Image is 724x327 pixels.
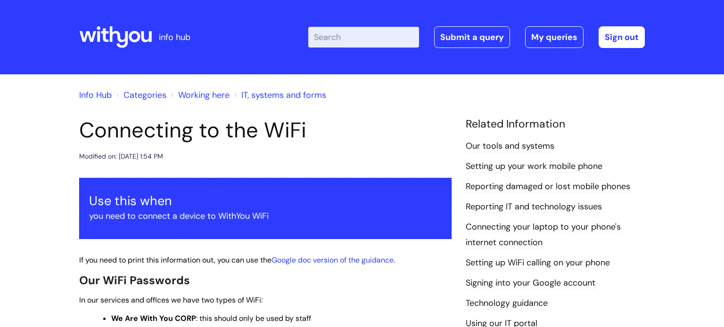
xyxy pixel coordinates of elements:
span: Our WiFi Passwords [79,273,190,287]
a: Submit a query [434,26,510,48]
strong: We Are With You CORP [111,313,196,323]
li: IT, systems and forms [232,88,326,103]
a: Our tools and systems [466,140,554,152]
div: Modified on: [DATE] 1:54 PM [79,151,163,162]
p: you need to connect a device to WithYou WiFi [89,208,442,223]
a: IT, systems and forms [241,89,326,101]
a: Sign out [599,26,645,48]
h4: Related Information [466,118,645,131]
a: Setting up WiFi calling on your phone [466,257,610,269]
li: Working here [169,88,230,103]
a: Info Hub [79,89,112,101]
div: | - [308,26,645,48]
h3: Use this when [89,193,442,208]
a: Technology guidance [466,297,548,310]
span: If you need to print this information out, you can use the . [79,255,395,265]
a: Reporting IT and technology issues [466,201,602,213]
li: Solution home [114,88,166,103]
p: info hub [159,30,190,45]
a: Working here [178,89,230,101]
a: Google doc version of the guidance [271,255,394,265]
a: Reporting damaged or lost mobile phones [466,181,630,193]
h1: Connecting to the WiFi [79,118,452,143]
span: In our services and offices we have two types of WiFi: [79,295,263,305]
a: Signing into your Google account [466,277,595,289]
a: My queries [525,26,584,48]
a: Categories [123,89,166,101]
span: : this should only be used by staff [111,313,311,323]
a: Connecting your laptop to your phone's internet connection [466,221,621,248]
input: Search [308,27,419,48]
a: Setting up your work mobile phone [466,160,602,173]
